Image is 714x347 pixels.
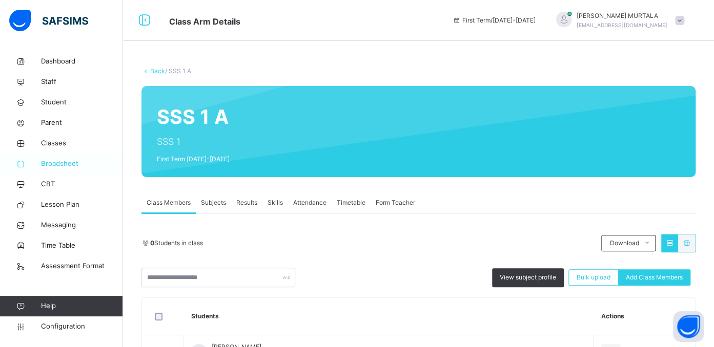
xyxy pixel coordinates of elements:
th: Actions [593,298,695,335]
button: Open asap [673,311,704,342]
th: Students [183,298,594,335]
span: Attendance [293,198,327,207]
img: safsims [9,10,88,31]
span: View subject profile [500,273,556,282]
span: Skills [268,198,283,207]
span: Configuration [41,321,123,332]
span: Time Table [41,241,123,251]
span: Class Arm Details [169,16,240,27]
span: Add Class Members [626,273,683,282]
span: Download [609,238,639,248]
span: Messaging [41,220,123,230]
span: Broadsheet [41,159,123,169]
span: Dashboard [41,56,123,67]
a: Back [150,67,165,75]
span: Parent [41,118,123,128]
div: SULAYMANMURTALA [546,11,689,30]
span: Student [41,97,123,107]
span: Staff [41,77,123,87]
span: Timetable [337,198,365,207]
span: Bulk upload [577,273,610,282]
b: 0 [150,239,154,247]
span: Classes [41,138,123,148]
span: Results [236,198,257,207]
span: [PERSON_NAME] MURTALA [577,11,667,20]
span: Class Members [147,198,191,207]
span: / SSS 1 A [165,67,191,75]
span: session/term information [452,16,536,25]
span: Lesson Plan [41,200,123,210]
span: Help [41,301,123,311]
span: [EMAIL_ADDRESS][DOMAIN_NAME] [577,22,667,28]
span: Assessment Format [41,261,123,271]
span: Subjects [201,198,226,207]
span: Students in class [150,238,203,248]
span: Form Teacher [376,198,415,207]
span: CBT [41,179,123,189]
